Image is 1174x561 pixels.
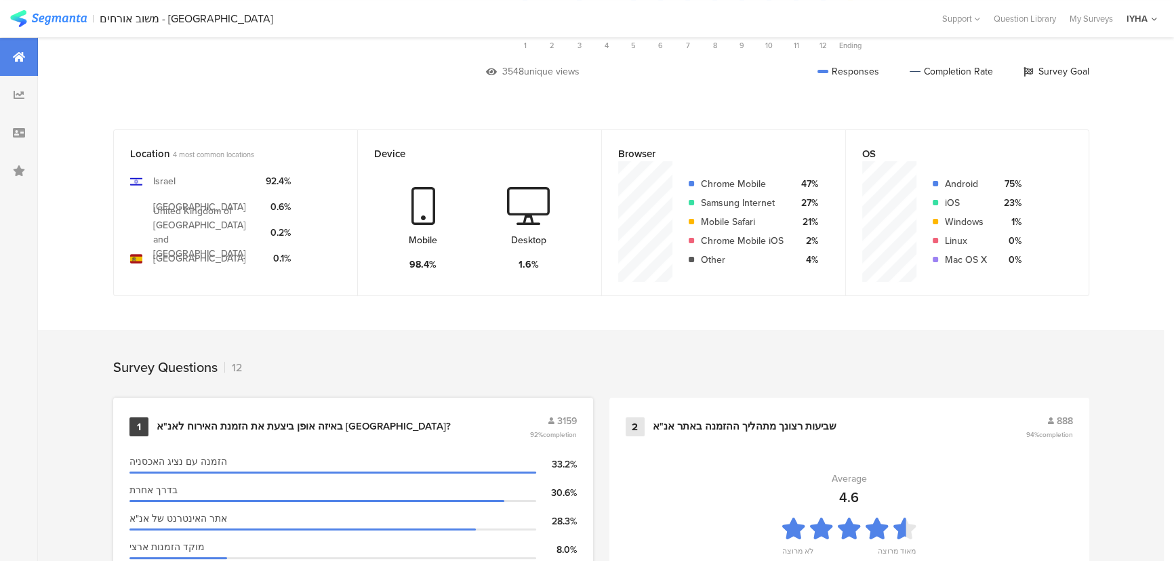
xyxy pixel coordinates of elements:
div: United Kingdom of [GEOGRAPHIC_DATA] and [GEOGRAPHIC_DATA] [153,204,255,261]
div: iOS [945,196,987,210]
div: Browser [618,146,807,161]
div: 4.6 [839,487,859,507]
div: Location [130,146,319,161]
span: 888 [1057,414,1073,428]
div: 98.4% [409,257,437,272]
div: 92.4% [266,174,291,188]
span: 2 [550,40,554,51]
div: 27% [794,196,818,210]
span: 5 [631,40,636,51]
div: 23% [998,196,1021,210]
a: My Surveys [1063,12,1120,25]
span: completion [543,430,577,440]
div: Support [942,8,980,29]
span: 92% [530,430,577,440]
div: Responses [817,64,879,79]
div: Android [945,177,987,191]
span: 6 [658,40,663,51]
span: אתר האינטרנט של אנ"א [129,512,227,526]
div: 47% [794,177,818,191]
span: 8 [713,40,717,51]
div: Chrome Mobile [701,177,784,191]
div: 0.6% [266,200,291,214]
span: הזמנה עם נציג האכסניה [129,455,227,469]
div: 0% [998,234,1021,248]
span: 3159 [557,414,577,428]
div: 75% [998,177,1021,191]
div: Windows [945,215,987,229]
div: Device [374,146,563,161]
div: Average [832,472,867,486]
div: [GEOGRAPHIC_DATA] [153,251,246,266]
span: 7 [686,40,690,51]
div: Ending [837,40,864,51]
span: completion [1039,430,1073,440]
div: 0.2% [266,226,291,240]
div: באיזה אופן ביצעת את הזמנת האירוח לאנ"א [GEOGRAPHIC_DATA]? [157,420,451,434]
div: Completion Rate [910,64,993,79]
div: | [92,11,94,26]
span: 94% [1026,430,1073,440]
div: Samsung Internet [701,196,784,210]
div: 21% [794,215,818,229]
div: Mobile Safari [701,215,784,229]
img: segmanta logo [10,10,87,27]
div: Survey Questions [113,357,218,377]
div: Other [701,253,784,267]
div: 4% [794,253,818,267]
span: 11 [794,40,799,51]
span: בדרך אחרת [129,483,178,497]
span: מוקד הזמנות ארצי [129,540,205,554]
div: 0% [998,253,1021,267]
span: 3 [578,40,582,51]
div: 28.3% [536,514,577,528]
div: שביעות רצונך מתהליך ההזמנה באתר אנ"א [653,420,836,434]
div: IYHA [1127,12,1148,25]
div: 12 [224,360,242,375]
div: Mobile [409,233,437,247]
div: 2 [626,417,645,436]
div: unique views [524,64,580,79]
div: 8.0% [536,543,577,557]
div: Chrome Mobile iOS [701,234,784,248]
div: 33.2% [536,457,577,472]
div: 1.6% [519,257,539,272]
div: OS [862,146,1050,161]
div: משוב אורחים - [GEOGRAPHIC_DATA] [100,12,273,25]
span: 12 [819,40,827,51]
span: 4 [605,40,609,51]
div: Survey Goal [1024,64,1089,79]
div: Mac OS X [945,253,987,267]
div: 3548 [502,64,524,79]
div: Israel [153,174,176,188]
span: 9 [740,40,744,51]
a: Question Library [987,12,1063,25]
div: Desktop [511,233,546,247]
span: 1 [524,40,527,51]
div: 2% [794,234,818,248]
div: 0.1% [266,251,291,266]
span: 4 most common locations [173,149,254,160]
div: 30.6% [536,486,577,500]
div: 1% [998,215,1021,229]
div: [GEOGRAPHIC_DATA] [153,200,246,214]
div: 1 [129,417,148,436]
span: 10 [765,40,773,51]
div: Linux [945,234,987,248]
